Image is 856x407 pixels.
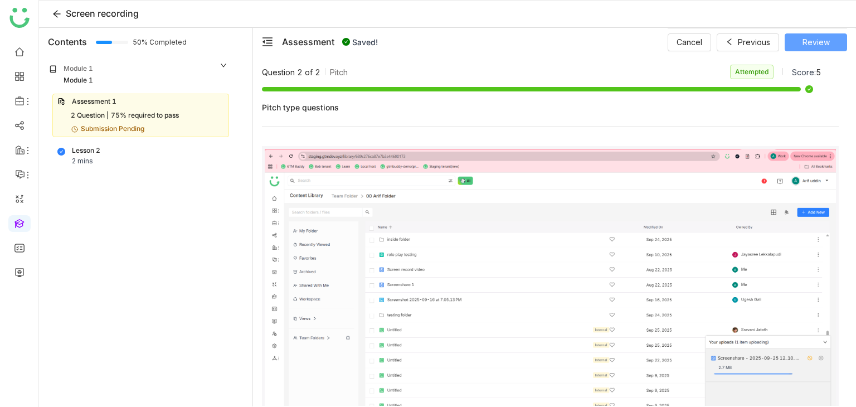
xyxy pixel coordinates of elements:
img: assessment.svg [57,98,65,105]
button: Review [785,33,847,51]
button: Cancel [668,33,711,51]
span: 5 [816,67,821,77]
div: 75% required to pass [111,110,179,121]
span: Review [802,36,830,49]
div: Module 1 [64,75,93,86]
div: 2 Question | [71,110,109,121]
span: Score: [792,67,816,77]
div: Assessment [282,35,334,49]
span: 50% Completed [133,39,146,46]
div: Submission Pending [81,124,144,134]
div: Saved! [342,36,378,48]
div: 2 mins [72,156,93,167]
img: logo [9,8,30,28]
span: Screen recording [66,8,139,19]
div: Assessment 1 [72,96,116,107]
div: Module 1 [64,64,93,74]
span: Previous [738,36,770,49]
span: menu-fold [262,36,273,47]
div: Module 1Module 1 [41,56,236,94]
span: Pitch type questions [262,101,839,113]
span: Cancel [677,36,702,49]
div: Lesson 2 [72,146,100,156]
div: Contents [48,35,87,49]
span: Question 2 of 2 [262,66,320,78]
nz-tag: Attempted [730,65,774,79]
button: Previous [717,33,779,51]
button: menu-fold [262,36,273,48]
span: Pitch [330,66,348,78]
